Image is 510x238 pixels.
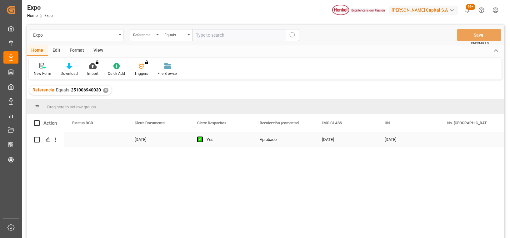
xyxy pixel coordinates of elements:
div: Edit [48,45,65,56]
input: Type to search [192,29,286,41]
button: show 100 new notifications [460,3,474,17]
div: New Form [34,71,51,76]
div: [DATE] [377,132,440,147]
div: Quick Add [108,71,125,76]
div: View [89,45,108,56]
div: File Browser [157,71,178,76]
span: Recolección (comentarios) [260,121,302,125]
span: Referencia [32,87,54,92]
button: Save [457,29,501,41]
span: Ctrl/CMD + S [471,41,489,45]
div: [DATE] [127,132,190,147]
span: Cierre Despachos [197,121,226,125]
span: 251006940030 [71,87,101,92]
div: Format [65,45,89,56]
button: [PERSON_NAME] Capital S.A [389,4,460,16]
div: Action [43,120,57,126]
span: Drag here to set row groups [47,105,96,109]
a: Home [27,13,37,18]
div: [PERSON_NAME] Capital S.A [389,6,458,15]
span: Cierre Documental [135,121,165,125]
span: No. [GEOGRAPHIC_DATA] [447,121,489,125]
span: Estatus DGD [72,121,93,125]
span: UN [385,121,390,125]
div: ✕ [103,88,108,93]
img: Henkel%20logo.jpg_1689854090.jpg [332,5,385,16]
div: Expo [33,31,117,39]
div: Download [61,71,78,76]
button: open menu [30,29,123,41]
div: Expo [27,3,53,12]
span: IMO CLASS [322,121,342,125]
div: [DATE] [315,132,377,147]
div: Equals [164,31,186,38]
button: open menu [161,29,192,41]
span: 99+ [466,4,475,10]
button: open menu [130,29,161,41]
div: Aprobado [252,132,315,147]
button: search button [286,29,299,41]
span: Equals [56,87,69,92]
div: Press SPACE to select this row. [27,132,64,147]
div: Home [27,45,48,56]
div: Referencia [133,31,154,38]
div: Yes [207,132,245,147]
button: Help Center [474,3,488,17]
